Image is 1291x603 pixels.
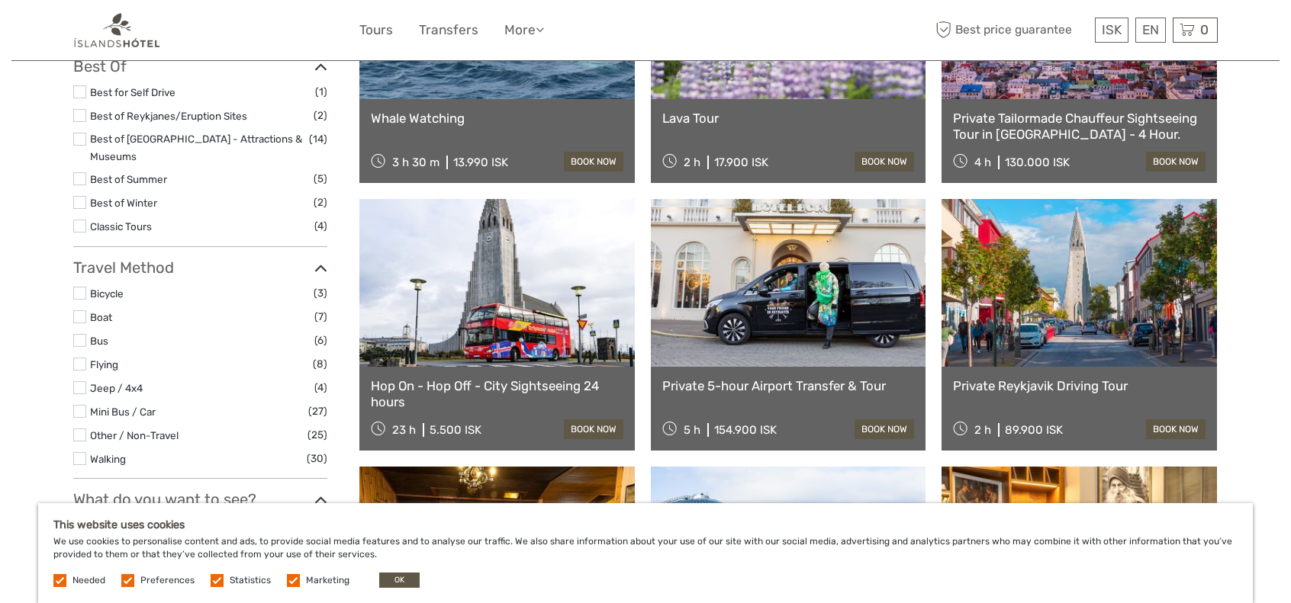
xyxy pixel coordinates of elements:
a: Best of [GEOGRAPHIC_DATA] - Attractions & Museums [90,133,302,162]
div: 130.000 ISK [1005,156,1070,169]
a: Boat [90,311,112,323]
div: 17.900 ISK [714,156,768,169]
span: 0 [1198,22,1211,37]
h3: Travel Method [73,258,327,277]
h5: This website uses cookies [53,518,1238,531]
div: EN [1135,18,1166,43]
a: book now [564,419,623,439]
a: Bicycle [90,287,124,300]
span: (5) [314,170,327,188]
a: Best of Summer [90,173,167,185]
a: Flying [90,358,118,370]
a: Jeep / 4x4 [90,382,143,394]
span: (2) [314,194,327,211]
span: (8) [313,355,327,373]
a: Other / Non-Travel [90,429,179,441]
div: 5.500 ISK [430,423,481,437]
a: Best of Reykjanes/Eruption Sites [90,110,247,122]
div: 154.900 ISK [714,423,777,437]
span: (3) [314,284,327,302]
span: (1) [315,83,327,101]
a: Private Tailormade Chauffeur Sightseeing Tour in [GEOGRAPHIC_DATA] - 4 Hour. [953,111,1206,142]
span: Best price guarantee [932,18,1091,43]
a: Classic Tours [90,220,152,233]
button: Open LiveChat chat widget [175,24,194,42]
span: 2 h [684,156,700,169]
span: (7) [314,308,327,326]
div: 89.900 ISK [1005,423,1063,437]
a: Private Reykjavik Driving Tour [953,378,1206,393]
a: book now [855,419,914,439]
a: Transfers [419,19,478,41]
a: Walking [90,453,126,465]
a: Mini Bus / Car [90,406,156,418]
a: Lava Tour [662,111,915,126]
span: ISK [1102,22,1122,37]
label: Statistics [230,574,271,587]
a: Best of Winter [90,197,157,209]
label: Marketing [306,574,349,587]
a: Best for Self Drive [90,86,175,98]
a: Whale Watching [371,111,623,126]
label: Preferences [140,574,195,587]
h3: Best Of [73,57,327,75]
span: (14) [309,130,327,148]
span: (6) [314,332,327,349]
label: Needed [72,574,105,587]
span: 3 h 30 m [392,156,439,169]
button: OK [379,573,420,588]
span: (4) [314,379,327,396]
span: (25) [307,426,327,444]
a: Bus [90,335,108,347]
h3: What do you want to see? [73,490,327,508]
span: (4) [314,217,327,235]
span: (30) [307,450,327,467]
a: book now [1146,419,1206,439]
span: 2 h [974,423,991,437]
a: book now [1146,152,1206,172]
a: Hop On - Hop Off - City Sightseeing 24 hours [371,378,623,409]
a: book now [855,152,914,172]
a: Tours [359,19,393,41]
span: 4 h [974,156,991,169]
p: We're away right now. Please check back later! [21,27,172,39]
span: (2) [314,107,327,124]
span: 23 h [392,423,416,437]
img: 1298-aa34540a-eaca-4c1b-b063-13e4b802c612_logo_small.png [73,11,161,49]
a: Private 5-hour Airport Transfer & Tour [662,378,915,393]
span: 5 h [684,423,700,437]
a: book now [564,152,623,172]
a: More [504,19,544,41]
span: (27) [308,403,327,420]
div: We use cookies to personalise content and ads, to provide social media features and to analyse ou... [38,503,1253,603]
div: 13.990 ISK [453,156,508,169]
